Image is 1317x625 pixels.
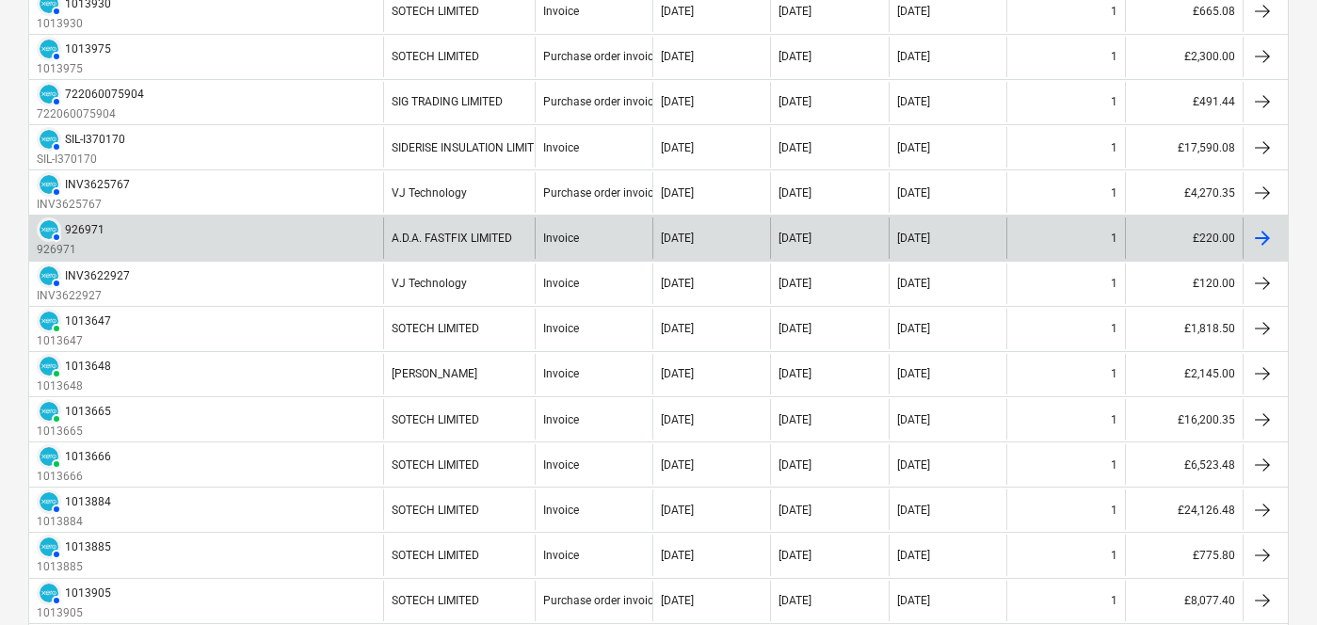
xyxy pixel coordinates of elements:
[779,549,811,562] div: [DATE]
[897,232,930,245] div: [DATE]
[897,186,930,200] div: [DATE]
[37,217,61,242] div: Invoice has been synced with Xero and its status is currently AUTHORISED
[40,85,58,104] img: xero.svg
[1125,37,1243,77] div: £2,300.00
[897,504,930,517] div: [DATE]
[543,277,579,290] div: Invoice
[37,288,130,304] p: INV3622927
[1125,399,1243,440] div: £16,200.35
[37,399,61,424] div: Invoice has been synced with Xero and its status is currently PAID
[37,354,61,378] div: Invoice has been synced with Xero and its status is currently PAID
[661,186,694,200] div: [DATE]
[37,127,61,152] div: Invoice has been synced with Xero and its status is currently AUTHORISED
[65,540,111,553] div: 1013885
[37,559,111,575] p: 1013885
[1111,5,1117,18] div: 1
[1125,309,1243,349] div: £1,818.50
[1125,354,1243,394] div: £2,145.00
[40,40,58,58] img: xero.svg
[661,277,694,290] div: [DATE]
[37,333,111,349] p: 1013647
[779,141,811,154] div: [DATE]
[897,458,930,472] div: [DATE]
[65,88,144,101] div: 722060075904
[392,367,477,380] div: [PERSON_NAME]
[40,266,58,285] img: xero.svg
[779,504,811,517] div: [DATE]
[779,322,811,335] div: [DATE]
[543,50,659,63] div: Purchase order invoice
[37,82,61,106] div: Invoice has been synced with Xero and its status is currently AUTHORISED
[1111,549,1117,562] div: 1
[897,277,930,290] div: [DATE]
[392,186,467,200] div: VJ Technology
[661,5,694,18] div: [DATE]
[40,220,58,239] img: xero.svg
[37,197,130,213] p: INV3625767
[779,277,811,290] div: [DATE]
[897,50,930,63] div: [DATE]
[392,549,479,562] div: SOTECH LIMITED
[1125,489,1243,530] div: £24,126.48
[1125,82,1243,122] div: £491.44
[37,61,111,77] p: 1013975
[543,367,579,380] div: Invoice
[392,232,512,245] div: A.D.A. FASTFIX LIMITED
[779,186,811,200] div: [DATE]
[779,413,811,426] div: [DATE]
[37,469,111,485] p: 1013666
[37,37,61,61] div: Invoice has been synced with Xero and its status is currently AUTHORISED
[1125,264,1243,304] div: £120.00
[37,16,111,32] p: 1013930
[37,424,111,440] p: 1013665
[392,141,548,154] div: SIDERISE INSULATION LIMITED
[392,5,479,18] div: SOTECH LIMITED
[1111,141,1117,154] div: 1
[37,264,61,288] div: Invoice has been synced with Xero and its status is currently AUTHORISED
[65,133,125,146] div: SIL-I370170
[543,458,579,472] div: Invoice
[661,413,694,426] div: [DATE]
[392,277,467,290] div: VJ Technology
[543,322,579,335] div: Invoice
[779,458,811,472] div: [DATE]
[661,458,694,472] div: [DATE]
[661,141,694,154] div: [DATE]
[1111,186,1117,200] div: 1
[37,489,61,514] div: Invoice has been synced with Xero and its status is currently AUTHORISED
[779,232,811,245] div: [DATE]
[40,584,58,602] img: xero.svg
[65,223,104,236] div: 926971
[1125,127,1243,168] div: £17,590.08
[392,458,479,472] div: SOTECH LIMITED
[779,50,811,63] div: [DATE]
[1223,535,1317,625] div: Chat Widget
[661,95,694,108] div: [DATE]
[897,413,930,426] div: [DATE]
[1125,444,1243,485] div: £6,523.48
[40,175,58,194] img: xero.svg
[65,360,111,373] div: 1013648
[897,594,930,607] div: [DATE]
[543,232,579,245] div: Invoice
[779,95,811,108] div: [DATE]
[1111,413,1117,426] div: 1
[392,50,479,63] div: SOTECH LIMITED
[40,492,58,511] img: xero.svg
[897,367,930,380] div: [DATE]
[40,537,58,556] img: xero.svg
[661,594,694,607] div: [DATE]
[661,504,694,517] div: [DATE]
[661,232,694,245] div: [DATE]
[40,130,58,149] img: xero.svg
[779,594,811,607] div: [DATE]
[1125,217,1243,258] div: £220.00
[543,5,579,18] div: Invoice
[897,549,930,562] div: [DATE]
[661,50,694,63] div: [DATE]
[1111,322,1117,335] div: 1
[37,242,104,258] p: 926971
[1125,581,1243,621] div: £8,077.40
[1125,172,1243,213] div: £4,270.35
[897,5,930,18] div: [DATE]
